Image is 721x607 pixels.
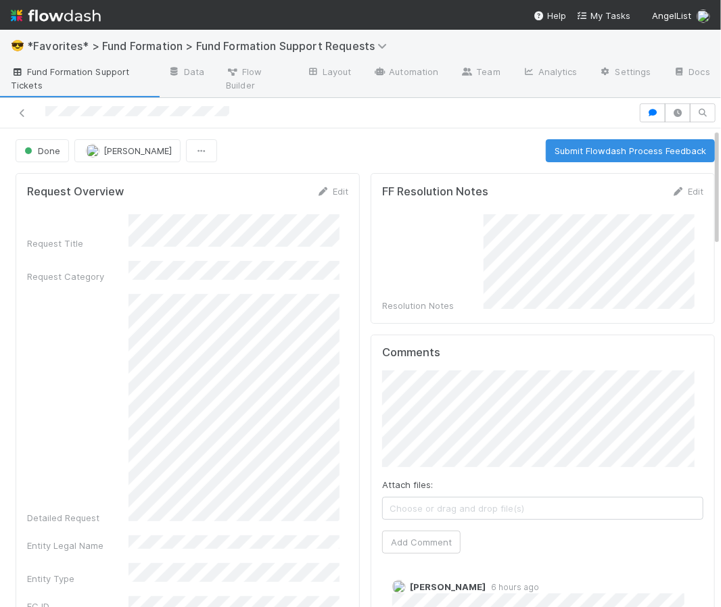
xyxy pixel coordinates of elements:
[27,511,129,525] div: Detailed Request
[11,4,101,27] img: logo-inverted-e16ddd16eac7371096b0.svg
[534,9,566,22] div: Help
[22,145,60,156] span: Done
[86,144,99,157] img: avatar_892eb56c-5b5a-46db-bf0b-2a9023d0e8f8.png
[382,478,433,491] label: Attach files:
[362,62,449,84] a: Automation
[215,62,296,97] a: Flow Builder
[157,62,215,84] a: Data
[383,497,703,519] span: Choose or drag and drop file(s)
[27,572,129,585] div: Entity Type
[382,531,461,554] button: Add Comment
[672,186,703,197] a: Edit
[27,39,394,53] span: *Favorites* > Fund Formation > Fund Formation Support Requests
[392,580,406,593] img: avatar_f2899df2-d2b9-483b-a052-ca3b1db2e5e2.png
[103,145,172,156] span: [PERSON_NAME]
[382,185,488,199] h5: FF Resolution Notes
[588,62,662,84] a: Settings
[382,346,703,360] h5: Comments
[486,582,539,592] span: 6 hours ago
[577,10,630,21] span: My Tasks
[296,62,363,84] a: Layout
[662,62,721,84] a: Docs
[27,237,129,250] div: Request Title
[317,186,348,197] a: Edit
[546,139,715,162] button: Submit Flowdash Process Feedback
[27,539,129,552] div: Entity Legal Name
[27,270,129,283] div: Request Category
[16,139,69,162] button: Done
[577,9,630,22] a: My Tasks
[382,299,484,312] div: Resolution Notes
[11,40,24,51] span: 😎
[27,185,124,199] h5: Request Overview
[449,62,511,84] a: Team
[74,139,181,162] button: [PERSON_NAME]
[226,65,285,92] span: Flow Builder
[652,10,691,21] span: AngelList
[511,62,588,84] a: Analytics
[410,581,486,592] span: [PERSON_NAME]
[11,65,146,92] span: Fund Formation Support Tickets
[697,9,710,23] img: avatar_b467e446-68e1-4310-82a7-76c532dc3f4b.png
